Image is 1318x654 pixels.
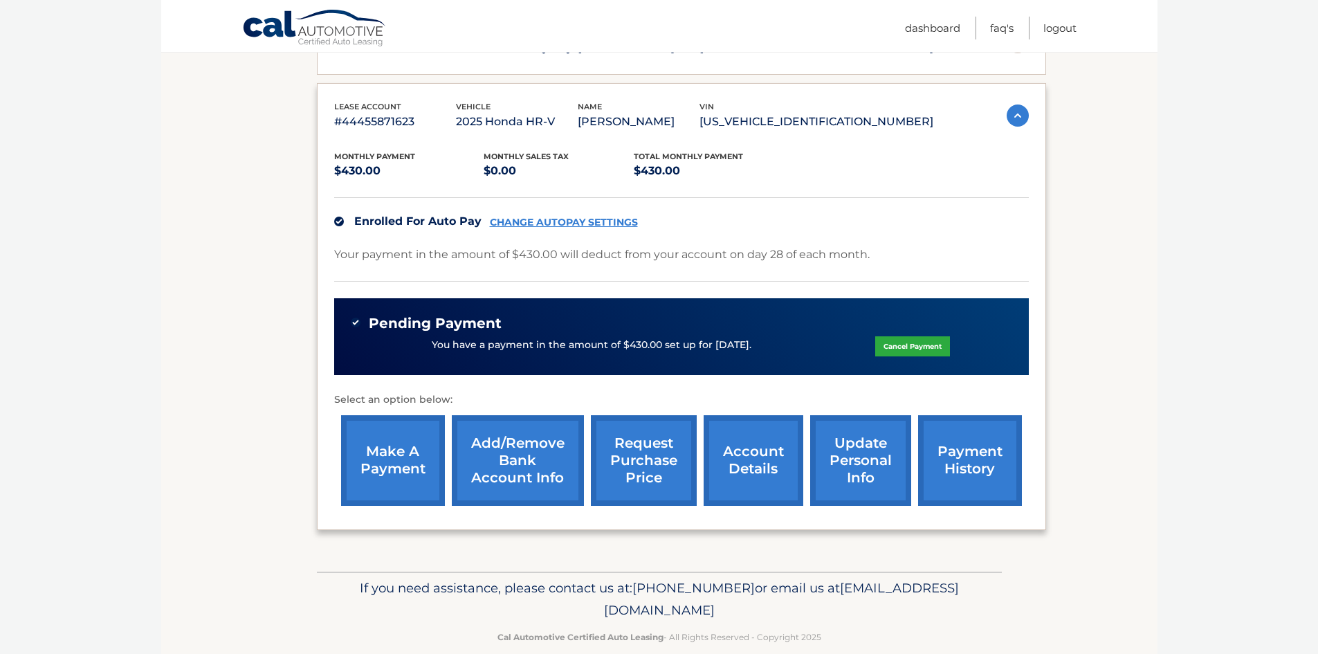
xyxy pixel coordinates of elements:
img: check.svg [334,217,344,226]
span: Pending Payment [369,315,502,332]
strong: Cal Automotive Certified Auto Leasing [497,632,663,642]
a: account details [704,415,803,506]
p: Your payment in the amount of $430.00 will deduct from your account on day 28 of each month. [334,245,870,264]
a: Dashboard [905,17,960,39]
span: Enrolled For Auto Pay [354,215,482,228]
p: $430.00 [634,161,784,181]
span: vin [699,102,714,111]
p: $0.00 [484,161,634,181]
p: You have a payment in the amount of $430.00 set up for [DATE]. [432,338,751,353]
p: Select an option below: [334,392,1029,408]
p: If you need assistance, please contact us at: or email us at [326,577,993,621]
span: Monthly sales Tax [484,152,569,161]
a: Logout [1043,17,1077,39]
p: [PERSON_NAME] [578,112,699,131]
span: lease account [334,102,401,111]
a: payment history [918,415,1022,506]
a: update personal info [810,415,911,506]
p: #44455871623 [334,112,456,131]
span: name [578,102,602,111]
a: Add/Remove bank account info [452,415,584,506]
span: [PHONE_NUMBER] [632,580,755,596]
span: vehicle [456,102,491,111]
img: check-green.svg [351,318,360,327]
img: accordion-active.svg [1007,105,1029,127]
p: 2025 Honda HR-V [456,112,578,131]
a: request purchase price [591,415,697,506]
span: Total Monthly Payment [634,152,743,161]
a: Cal Automotive [242,9,387,49]
p: $430.00 [334,161,484,181]
p: - All Rights Reserved - Copyright 2025 [326,630,993,644]
a: CHANGE AUTOPAY SETTINGS [490,217,638,228]
p: [US_VEHICLE_IDENTIFICATION_NUMBER] [699,112,933,131]
a: FAQ's [990,17,1014,39]
span: Monthly Payment [334,152,415,161]
a: make a payment [341,415,445,506]
a: Cancel Payment [875,336,950,356]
